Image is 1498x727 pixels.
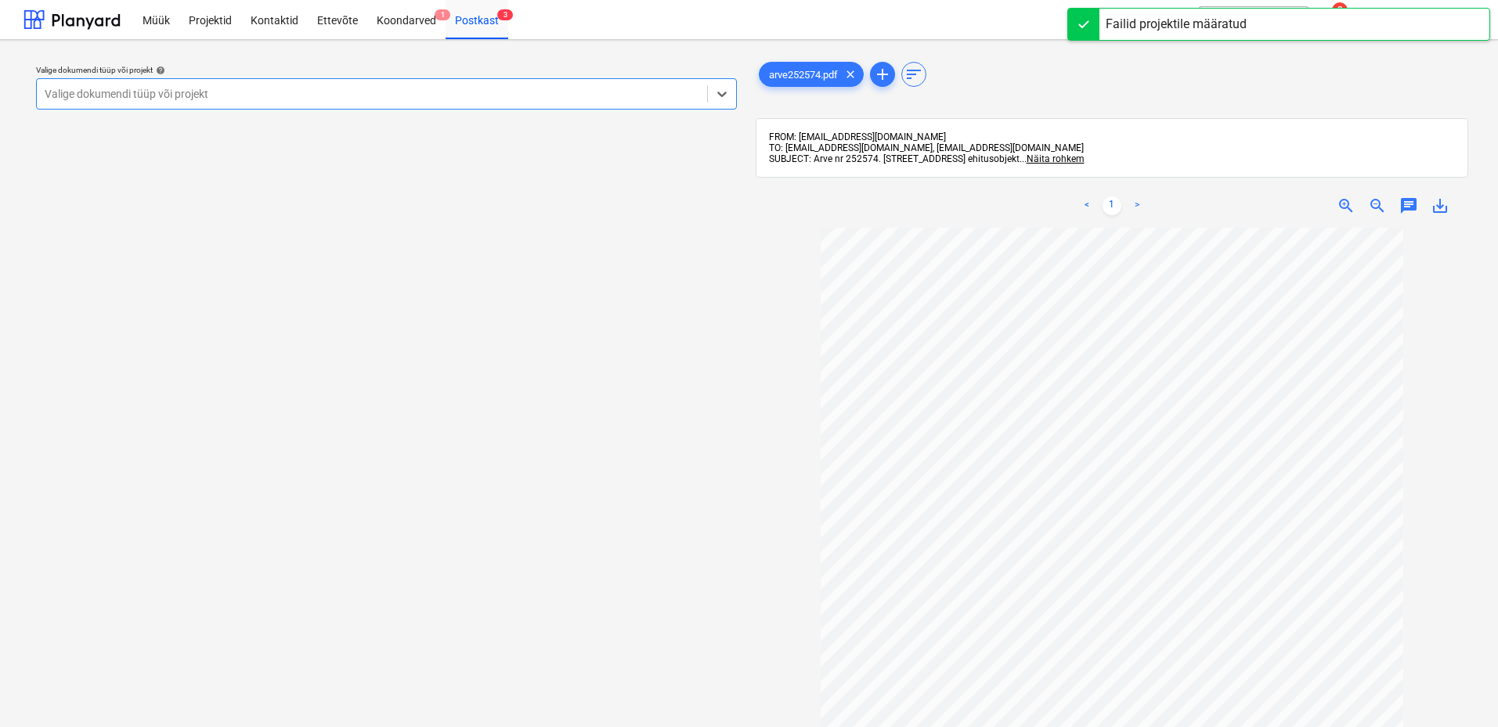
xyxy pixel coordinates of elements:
[36,65,737,75] div: Valige dokumendi tüüp või projekt
[769,142,1084,153] span: TO: [EMAIL_ADDRESS][DOMAIN_NAME], [EMAIL_ADDRESS][DOMAIN_NAME]
[759,62,864,87] div: arve252574.pdf
[1420,652,1498,727] iframe: Chat Widget
[1337,196,1355,215] span: zoom_in
[769,131,946,142] span: FROM: [EMAIL_ADDRESS][DOMAIN_NAME]
[1128,196,1146,215] a: Next page
[760,69,847,81] span: arve252574.pdf
[1077,196,1096,215] a: Previous page
[497,9,513,20] span: 3
[435,9,450,20] span: 1
[904,65,923,84] span: sort
[1399,196,1418,215] span: chat
[1106,15,1247,34] div: Failid projektile määratud
[1103,196,1121,215] a: Page 1 is your current page
[1368,196,1387,215] span: zoom_out
[769,153,1020,164] span: SUBJECT: Arve nr 252574. [STREET_ADDRESS] ehitusobjekt
[1431,196,1449,215] span: save_alt
[841,65,860,84] span: clear
[1027,153,1085,164] span: Näita rohkem
[873,65,892,84] span: add
[1020,153,1085,164] span: ...
[153,66,165,75] span: help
